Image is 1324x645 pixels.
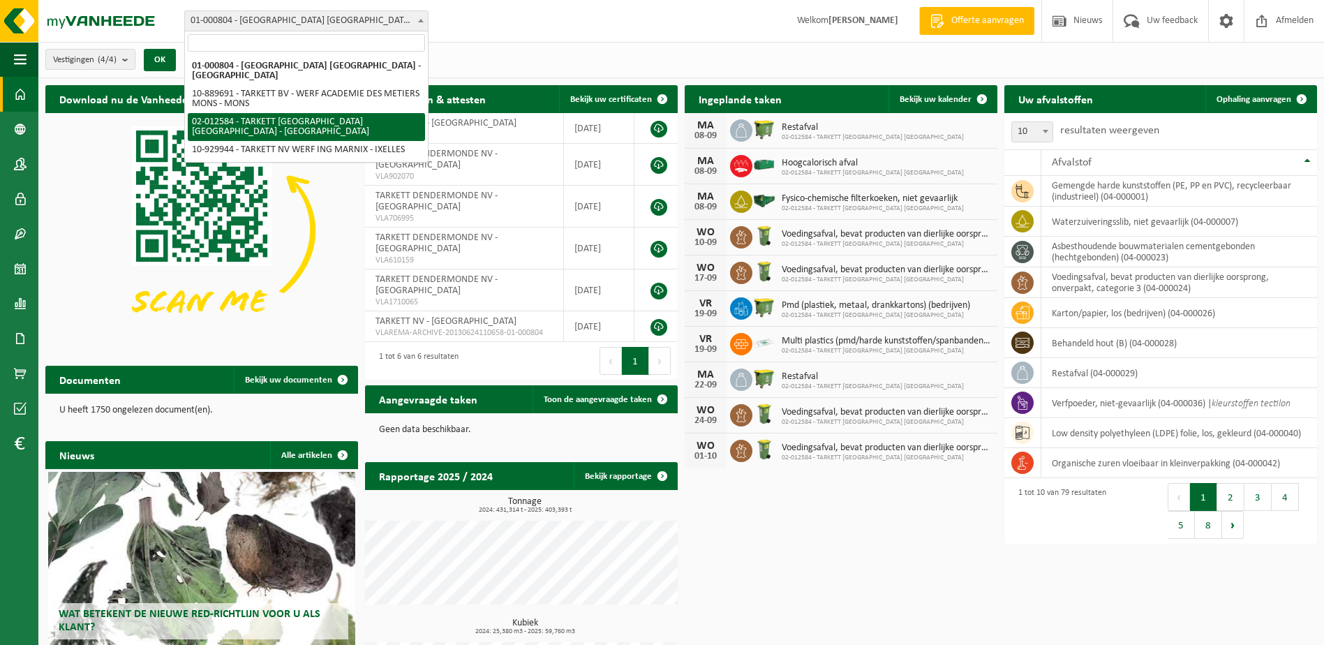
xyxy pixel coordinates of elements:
div: MA [692,156,720,167]
div: MA [692,369,720,380]
span: Hoogcalorisch afval [782,158,964,169]
span: Offerte aanvragen [948,14,1027,28]
span: 2024: 431,314 t - 2025: 403,393 t [372,507,678,514]
span: Multi plastics (pmd/harde kunststoffen/spanbanden/eps/folie naturel/folie gemeng... [782,336,990,347]
a: Ophaling aanvragen [1205,85,1316,113]
td: organische zuren vloeibaar in kleinverpakking (04-000042) [1041,448,1317,478]
span: TARKETT DENDERMONDE NV - [GEOGRAPHIC_DATA] [375,274,498,296]
span: 10 [1011,121,1053,142]
label: resultaten weergeven [1060,125,1159,136]
span: Voedingsafval, bevat producten van dierlijke oorsprong, onverpakt, categorie 3 [782,443,990,454]
span: RED25003805 [375,129,553,140]
h2: Uw afvalstoffen [1004,85,1107,112]
img: WB-0140-HPE-GN-50 [752,260,776,283]
div: WO [692,227,720,238]
a: Toon de aangevraagde taken [533,385,676,413]
button: 2 [1217,483,1244,511]
span: Voedingsafval, bevat producten van dierlijke oorsprong, onverpakt, categorie 3 [782,407,990,418]
span: TARKETT DENDERMONDE NV - [GEOGRAPHIC_DATA] [375,232,498,254]
a: Alle artikelen [270,441,357,469]
span: 02-012584 - TARKETT [GEOGRAPHIC_DATA] [GEOGRAPHIC_DATA] [782,454,990,462]
div: WO [692,262,720,274]
img: WB-1100-HPE-GN-50 [752,295,776,319]
img: WB-0140-HPE-GN-50 [752,438,776,461]
div: VR [692,298,720,309]
td: verfpoeder, niet-gevaarlijk (04-000036) | [1041,388,1317,418]
strong: [PERSON_NAME] [828,15,898,26]
h2: Aangevraagde taken [365,385,491,413]
button: 1 [1190,483,1217,511]
h2: Ingeplande taken [685,85,796,112]
div: VR [692,334,720,345]
span: 02-012584 - TARKETT [GEOGRAPHIC_DATA] [GEOGRAPHIC_DATA] [782,418,990,427]
span: TARKETT DENDERMONDE NV - [GEOGRAPHIC_DATA] [375,191,498,212]
span: Restafval [782,122,964,133]
button: 1 [622,347,649,375]
td: [DATE] [564,186,634,228]
div: 17-09 [692,274,720,283]
img: WB-0140-HPE-GN-50 [752,224,776,248]
span: Bekijk uw certificaten [570,95,652,104]
span: 02-012584 - TARKETT [GEOGRAPHIC_DATA] [GEOGRAPHIC_DATA] [782,347,990,355]
div: 1 tot 6 van 6 resultaten [372,346,459,376]
img: LP-SK-00500-LPE-16 [752,331,776,355]
div: WO [692,440,720,452]
td: [DATE] [564,311,634,342]
li: 01-000804 - [GEOGRAPHIC_DATA] [GEOGRAPHIC_DATA] - [GEOGRAPHIC_DATA] [188,57,425,85]
li: 02-012584 - TARKETT [GEOGRAPHIC_DATA] [GEOGRAPHIC_DATA] - [GEOGRAPHIC_DATA] [188,113,425,141]
h2: Documenten [45,366,135,393]
span: 02-012584 - TARKETT [GEOGRAPHIC_DATA] [GEOGRAPHIC_DATA] [782,276,990,284]
div: 10-09 [692,238,720,248]
span: 02-012584 - TARKETT [GEOGRAPHIC_DATA] [GEOGRAPHIC_DATA] [782,205,964,213]
img: WB-1100-HPE-GN-50 [752,117,776,141]
h2: Download nu de Vanheede+ app! [45,85,232,112]
span: 02-012584 - TARKETT [GEOGRAPHIC_DATA] [GEOGRAPHIC_DATA] [782,311,970,320]
td: [DATE] [564,113,634,144]
li: 10-889691 - TARKETT BV - WERF ACADEMIE DES METIERS MONS - MONS [188,85,425,113]
div: 22-09 [692,380,720,390]
span: Voedingsafval, bevat producten van dierlijke oorsprong, onverpakt, categorie 3 [782,229,990,240]
i: kleurstoffen tectilon [1212,399,1290,409]
div: 24-09 [692,416,720,426]
td: [DATE] [564,228,634,269]
span: 01-000804 - TARKETT NV - WAALWIJK [184,10,429,31]
span: VLA610159 [375,255,553,266]
span: TARKETT NV - [GEOGRAPHIC_DATA] [375,316,516,327]
p: U heeft 1750 ongelezen document(en). [59,406,344,415]
span: TARKETT DENDERMONDE NV - [GEOGRAPHIC_DATA] [375,149,498,170]
div: 08-09 [692,167,720,177]
span: VLAREMA-ARCHIVE-20130624110658-01-000804 [375,327,553,339]
div: 19-09 [692,309,720,319]
button: 5 [1168,511,1195,539]
div: 19-09 [692,345,720,355]
span: 10 [1012,122,1052,142]
span: Bekijk uw kalender [900,95,972,104]
span: VLA1710065 [375,297,553,308]
span: Ophaling aanvragen [1217,95,1291,104]
button: Next [649,347,671,375]
button: 3 [1244,483,1272,511]
button: Next [1222,511,1244,539]
span: Vestigingen [53,50,117,71]
span: 01-000804 - TARKETT NV - WAALWIJK [185,11,428,31]
button: Vestigingen(4/4) [45,49,135,70]
span: 02-012584 - TARKETT [GEOGRAPHIC_DATA] [GEOGRAPHIC_DATA] [782,133,964,142]
td: waterzuiveringsslib, niet gevaarlijk (04-000007) [1041,207,1317,237]
span: TARKETT NV - [GEOGRAPHIC_DATA] [375,118,516,128]
span: Voedingsafval, bevat producten van dierlijke oorsprong, onverpakt, categorie 3 [782,265,990,276]
span: Bekijk uw documenten [245,376,332,385]
span: Wat betekent de nieuwe RED-richtlijn voor u als klant? [59,609,320,633]
h2: Certificaten & attesten [365,85,500,112]
span: Toon de aangevraagde taken [544,395,652,404]
a: Bekijk rapportage [574,462,676,490]
span: Restafval [782,371,964,383]
div: 01-10 [692,452,720,461]
a: Bekijk uw certificaten [559,85,676,113]
img: WB-0140-HPE-GN-50 [752,402,776,426]
span: 02-012584 - TARKETT [GEOGRAPHIC_DATA] [GEOGRAPHIC_DATA] [782,240,990,249]
a: Offerte aanvragen [919,7,1034,35]
button: 8 [1195,511,1222,539]
span: VLA706995 [375,213,553,224]
td: behandeld hout (B) (04-000028) [1041,328,1317,358]
td: low density polyethyleen (LDPE) folie, los, gekleurd (04-000040) [1041,418,1317,448]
